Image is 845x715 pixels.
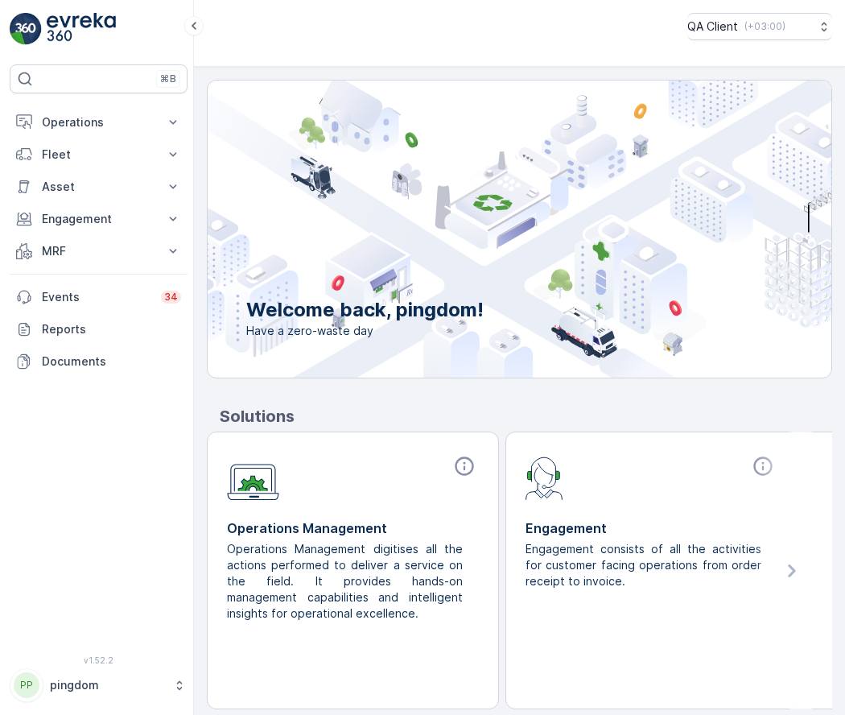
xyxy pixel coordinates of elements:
p: QA Client [687,19,738,35]
p: Welcome back, pingdom! [246,297,484,323]
a: Documents [10,345,188,378]
p: Documents [42,353,181,370]
img: module-icon [227,455,279,501]
p: Reports [42,321,181,337]
div: PP [14,672,39,698]
p: Operations Management [227,519,479,538]
button: QA Client(+03:00) [687,13,832,40]
p: Fleet [42,147,155,163]
button: PPpingdom [10,668,188,702]
p: pingdom [50,677,165,693]
img: logo_light-DOdMpM7g.png [47,13,116,45]
button: Engagement [10,203,188,235]
p: ( +03:00 ) [744,20,785,33]
p: ⌘B [160,72,176,85]
p: Engagement [42,211,155,227]
p: MRF [42,243,155,259]
img: city illustration [135,81,831,378]
p: Operations Management digitises all the actions performed to deliver a service on the field. It p... [227,541,466,622]
button: Fleet [10,138,188,171]
p: Operations [42,114,155,130]
p: Events [42,289,151,305]
span: Have a zero-waste day [246,323,484,339]
span: v 1.52.2 [10,655,188,665]
p: Engagement consists of all the activities for customer facing operations from order receipt to in... [526,541,765,589]
img: logo [10,13,42,45]
p: 34 [164,291,178,304]
p: Asset [42,179,155,195]
p: Engagement [526,519,777,538]
button: Asset [10,171,188,203]
a: Reports [10,313,188,345]
p: Solutions [220,404,832,428]
img: module-icon [526,455,563,500]
a: Events34 [10,281,188,313]
button: Operations [10,106,188,138]
button: MRF [10,235,188,267]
